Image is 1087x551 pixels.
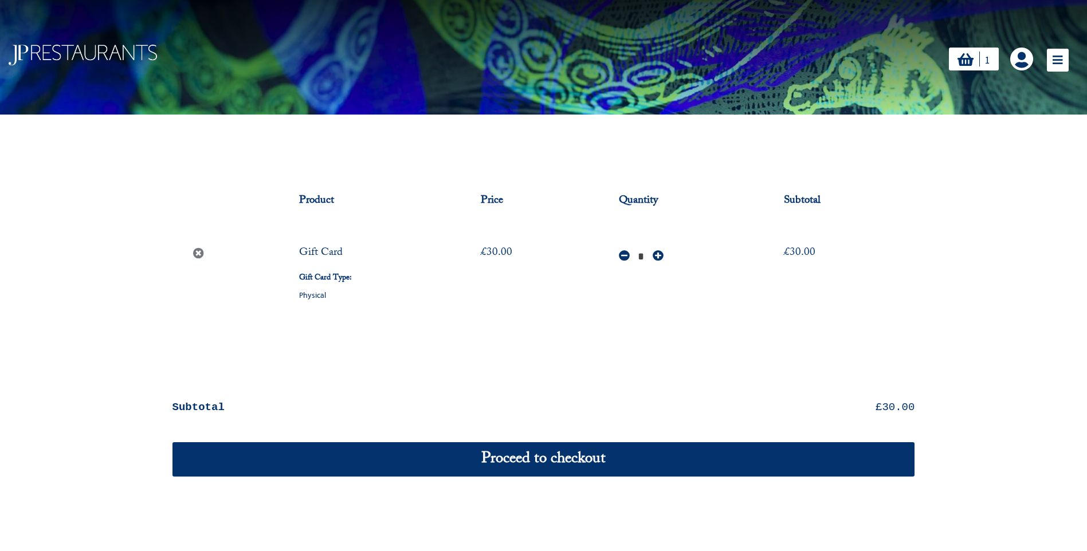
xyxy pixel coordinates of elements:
[172,442,915,477] a: Proceed to checkout
[619,247,630,265] button: Reduce Quantity
[601,175,766,227] th: Quantity
[784,243,790,263] span: £
[985,53,990,66] span: 1
[633,245,650,269] input: Quantity
[299,270,446,287] dt: Gift Card Type:
[784,243,815,263] bdi: 30.00
[172,388,583,427] th: Subtotal
[190,245,207,262] a: Remove Gift Card from cart
[949,48,999,70] a: 1
[876,401,882,414] span: £
[299,287,446,304] p: physical
[481,243,512,263] bdi: 30.00
[766,175,915,227] th: Subtotal
[653,247,664,265] button: Increase Quantity
[463,175,601,227] th: Price
[876,401,915,414] bdi: 30.00
[281,227,463,329] td: Gift Card
[481,243,486,263] span: £
[9,45,157,65] img: logo-final-from-website.png
[281,175,463,227] th: Product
